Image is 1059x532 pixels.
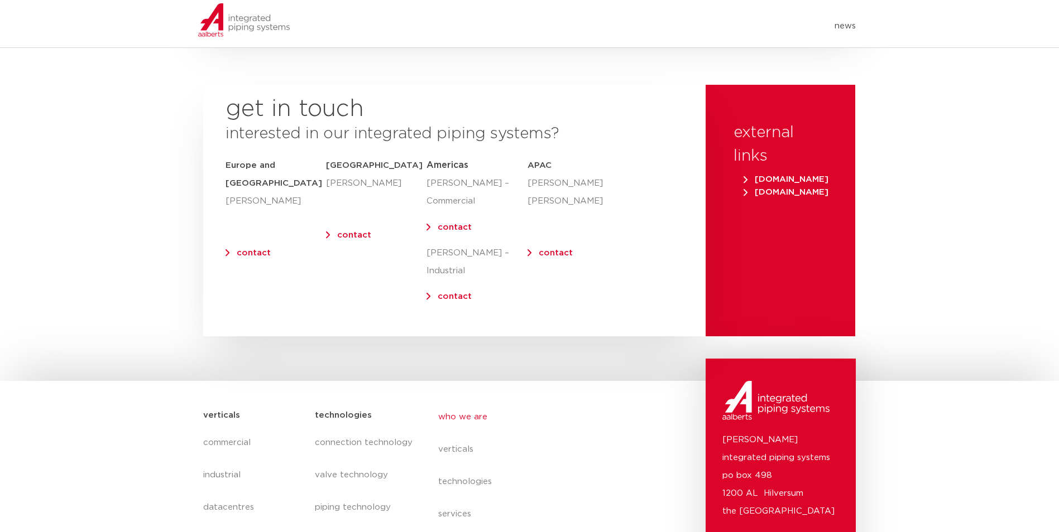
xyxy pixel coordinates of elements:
[438,401,643,433] a: who we are
[734,121,827,168] h3: external links
[739,188,833,196] a: [DOMAIN_NAME]
[438,223,472,231] a: contact
[438,498,643,530] a: services
[835,17,856,35] a: news
[203,459,304,491] a: industrial
[226,122,683,146] h3: interested in our integrated piping systems?
[427,161,468,170] span: Americas
[427,175,527,210] p: [PERSON_NAME] – Commercial
[203,427,304,459] a: commercial
[349,17,856,35] nav: Menu
[226,96,364,123] h2: get in touch
[315,407,372,424] h5: technologies
[722,431,839,520] p: [PERSON_NAME] integrated piping systems po box 498 1200 AL Hilversum the [GEOGRAPHIC_DATA]
[528,175,588,210] p: [PERSON_NAME] [PERSON_NAME]
[744,188,828,196] span: [DOMAIN_NAME]
[427,244,527,280] p: [PERSON_NAME] – Industrial
[528,157,588,175] h5: APAC
[226,161,322,187] strong: Europe and [GEOGRAPHIC_DATA]
[315,427,415,459] a: connection technology
[438,433,643,466] a: verticals
[326,175,427,192] p: [PERSON_NAME]
[539,249,573,257] a: contact
[315,491,415,524] a: piping technology
[326,157,427,175] h5: [GEOGRAPHIC_DATA]
[203,407,240,424] h5: verticals
[226,192,326,210] p: [PERSON_NAME]
[739,175,833,183] a: [DOMAIN_NAME]
[744,175,828,183] span: [DOMAIN_NAME]
[237,249,271,257] a: contact
[315,459,415,491] a: valve technology
[438,466,643,498] a: technologies
[203,491,304,524] a: datacentres
[438,292,472,301] a: contact
[337,231,371,239] a: contact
